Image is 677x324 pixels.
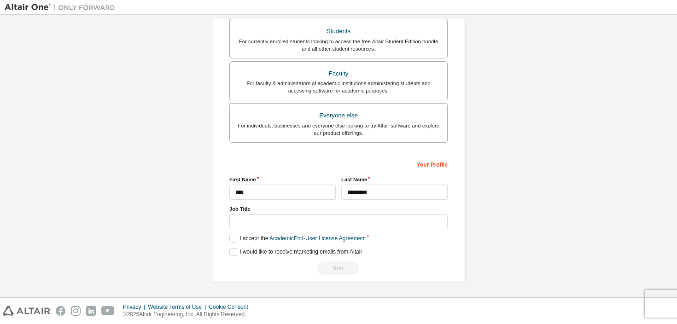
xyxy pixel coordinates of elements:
[56,306,65,316] img: facebook.svg
[229,205,448,213] label: Job Title
[101,306,115,316] img: youtube.svg
[86,306,96,316] img: linkedin.svg
[148,303,209,311] div: Website Terms of Use
[123,311,254,318] p: © 2025 Altair Engineering, Inc. All Rights Reserved.
[71,306,81,316] img: instagram.svg
[235,38,442,52] div: For currently enrolled students looking to access the free Altair Student Edition bundle and all ...
[235,122,442,137] div: For individuals, businesses and everyone else looking to try Altair software and explore our prod...
[5,3,120,12] img: Altair One
[3,306,50,316] img: altair_logo.svg
[229,248,362,256] label: I would like to receive marketing emails from Altair
[341,176,448,183] label: Last Name
[229,261,448,275] div: Read and acccept EULA to continue
[235,109,442,122] div: Everyone else
[229,235,366,243] label: I accept the
[209,303,253,311] div: Cookie Consent
[235,80,442,94] div: For faculty & administrators of academic institutions administering students and accessing softwa...
[123,303,148,311] div: Privacy
[269,235,366,242] a: Academic End-User License Agreement
[229,156,448,171] div: Your Profile
[235,67,442,80] div: Faculty
[229,176,336,183] label: First Name
[235,25,442,38] div: Students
